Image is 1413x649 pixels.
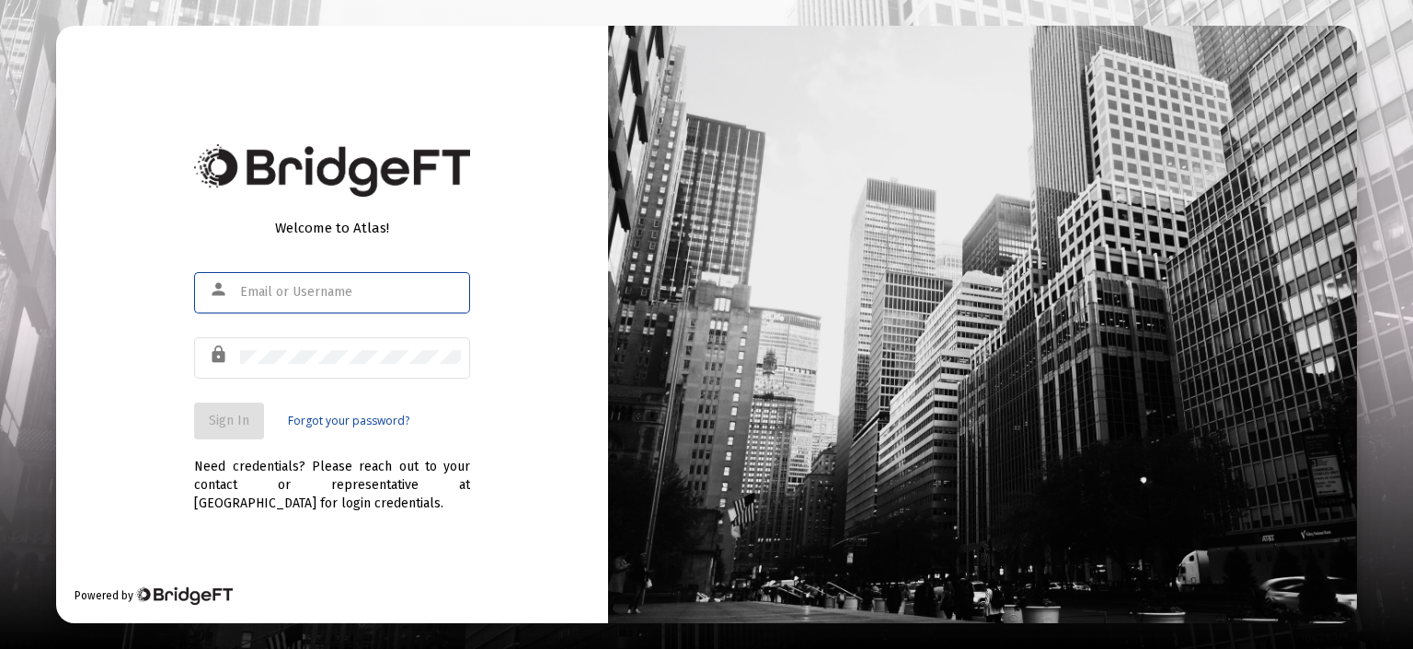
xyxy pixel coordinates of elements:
input: Email or Username [240,285,461,300]
mat-icon: lock [209,344,231,366]
div: Powered by [75,586,232,605]
img: Bridge Financial Technology Logo [135,586,232,605]
a: Forgot your password? [288,412,409,430]
button: Sign In [194,403,264,439]
div: Welcome to Atlas! [194,219,470,237]
span: Sign In [209,413,249,428]
mat-icon: person [209,279,231,301]
div: Need credentials? Please reach out to your contact or representative at [GEOGRAPHIC_DATA] for log... [194,439,470,513]
img: Bridge Financial Technology Logo [194,144,470,197]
